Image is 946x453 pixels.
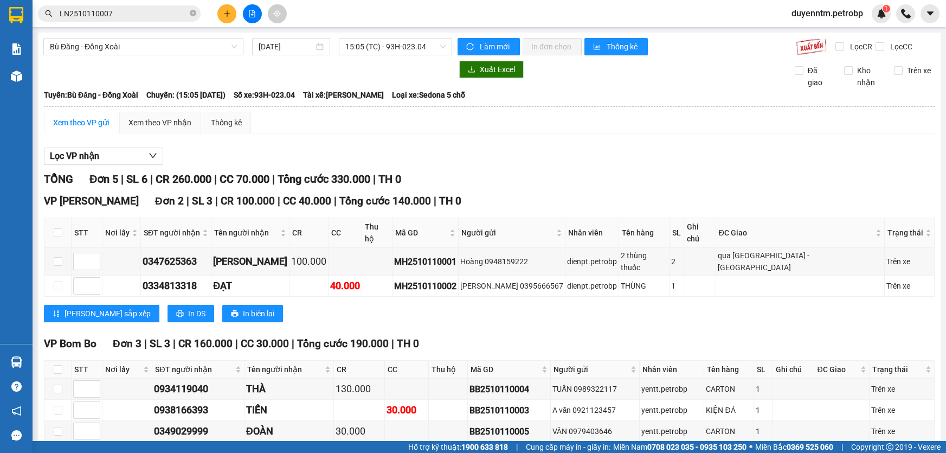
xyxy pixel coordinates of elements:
[607,41,639,53] span: Thống kê
[886,41,914,53] span: Lọc CC
[248,10,256,17] span: file-add
[387,403,427,418] div: 30.000
[749,445,752,449] span: ⚪️
[44,195,139,207] span: VP [PERSON_NAME]
[773,361,815,379] th: Ghi chú
[329,218,362,248] th: CC
[841,441,843,453] span: |
[50,39,237,55] span: Bù Đăng - Đồng Xoài
[152,379,244,400] td: 0934119040
[246,424,332,439] div: ĐOÀN
[186,195,189,207] span: |
[871,425,932,437] div: Trên xe
[235,337,238,350] span: |
[469,382,548,396] div: BB2510110004
[334,195,337,207] span: |
[154,381,242,397] div: 0934119040
[817,363,858,375] span: ĐC Giao
[886,443,893,451] span: copyright
[373,173,376,186] span: |
[272,173,275,186] span: |
[392,276,459,297] td: MH2510110002
[921,4,939,23] button: caret-down
[460,256,563,267] div: Hoàng 0948159222
[787,443,833,451] strong: 0369 525 060
[362,218,392,248] th: Thu hộ
[884,5,888,12] span: 1
[60,8,188,20] input: Tìm tên, số ĐT hoặc mã đơn
[50,149,99,163] span: Lọc VP nhận
[220,173,269,186] span: CC 70.000
[619,218,670,248] th: Tên hàng
[303,89,384,101] span: Tài xế: [PERSON_NAME]
[394,255,456,269] div: MH2510110001
[593,43,602,52] span: bar-chart
[647,443,746,451] strong: 0708 023 035 - 0935 103 250
[221,195,275,207] span: CR 100.000
[214,173,217,186] span: |
[11,430,22,441] span: message
[706,383,751,395] div: CARTON
[128,117,191,129] div: Xem theo VP nhận
[113,337,141,350] span: Đơn 3
[871,383,932,395] div: Trên xe
[523,38,582,55] button: In đơn chọn
[872,363,923,375] span: Trạng thái
[460,280,563,292] div: [PERSON_NAME] 0395666567
[391,337,394,350] span: |
[754,361,773,379] th: SL
[565,218,619,248] th: Nhân viên
[846,41,874,53] span: Lọc CR
[469,425,548,438] div: BB2510110005
[72,218,102,248] th: STT
[871,404,932,416] div: Trên xe
[65,308,151,320] span: [PERSON_NAME] sắp xếp
[671,256,682,267] div: 2
[554,363,628,375] span: Người gửi
[886,256,932,267] div: Trên xe
[704,361,754,379] th: Tên hàng
[278,195,280,207] span: |
[215,195,218,207] span: |
[53,117,109,129] div: Xem theo VP gửi
[684,218,716,248] th: Ghi chú
[803,65,836,88] span: Đã giao
[339,195,431,207] span: Tổng cước 140.000
[243,4,262,23] button: file-add
[156,173,211,186] span: CR 260.000
[178,337,233,350] span: CR 160.000
[168,305,214,322] button: printerIn DS
[176,310,184,318] span: printer
[292,337,294,350] span: |
[213,278,287,294] div: ĐẠT
[44,148,163,165] button: Lọc VP nhận
[44,305,159,322] button: sort-ascending[PERSON_NAME] sắp xếp
[190,10,196,16] span: close-circle
[141,248,211,276] td: 0347625363
[671,280,682,292] div: 1
[247,363,323,375] span: Tên người nhận
[150,173,153,186] span: |
[783,7,872,20] span: duyenntm.petrobp
[584,38,648,55] button: bar-chartThống kê
[706,404,751,416] div: KIỆN ĐÁ
[223,10,231,17] span: plus
[434,195,436,207] span: |
[567,280,617,292] div: dienpt.petrobp
[471,363,539,375] span: Mã GD
[468,400,550,421] td: BB2510110003
[468,379,550,400] td: BB2510110004
[378,173,401,186] span: TH 0
[11,43,22,55] img: solution-icon
[887,227,923,239] span: Trạng thái
[552,383,638,395] div: TUẤN 0989322117
[345,39,446,55] span: 15:05 (TC) - 93H-023.04
[336,381,383,397] div: 130.000
[154,403,242,418] div: 0938166393
[526,441,610,453] span: Cung cấp máy in - giấy in:
[756,404,771,416] div: 1
[408,441,508,453] span: Hỗ trợ kỹ thuật:
[756,425,771,437] div: 1
[214,227,278,239] span: Tên người nhận
[144,337,147,350] span: |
